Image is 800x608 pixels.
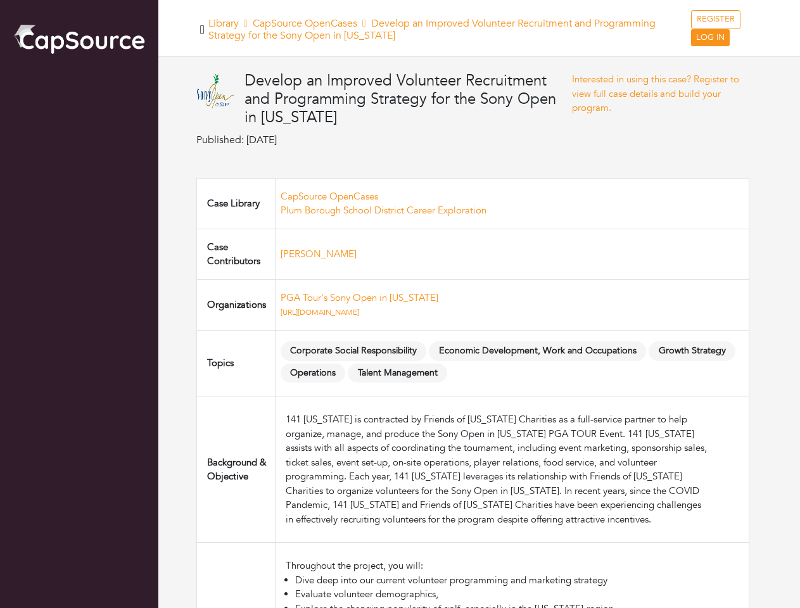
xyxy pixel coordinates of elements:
a: PGA Tour's Sony Open in [US_STATE] [281,291,438,304]
img: cap_logo.png [13,22,146,55]
h4: Develop an Improved Volunteer Recruitment and Programming Strategy for the Sony Open in [US_STATE] [244,72,572,127]
a: [PERSON_NAME] [281,248,357,260]
td: Case Contributors [197,229,276,279]
a: CapSource OpenCases [281,190,378,203]
span: Operations [281,364,346,383]
a: [URL][DOMAIN_NAME] [281,307,359,317]
a: Plum Borough School District Career Exploration [281,204,486,217]
span: Corporate Social Responsibility [281,341,427,361]
span: Economic Development, Work and Occupations [429,341,646,361]
li: Evaluate volunteer demographics, [295,587,708,602]
img: Sony_Open_in_Hawaii.svg%20(1).png [196,72,234,110]
a: CapSource OpenCases [253,16,357,30]
a: LOG IN [691,29,730,47]
span: Growth Strategy [649,341,735,361]
li: Dive deep into our current volunteer programming and marketing strategy [295,573,708,588]
td: Case Library [197,178,276,229]
div: 141 [US_STATE] is contracted by Friends of [US_STATE] Charities as a full-service partner to help... [286,412,708,526]
a: REGISTER [691,10,740,29]
a: Interested in using this case? Register to view full case details and build your program. [572,73,739,114]
td: Organizations [197,279,276,330]
h5: Library Develop an Improved Volunteer Recruitment and Programming Strategy for the Sony Open in [... [208,18,692,42]
div: Throughout the project, you will: [286,559,708,573]
p: Published: [DATE] [196,132,572,148]
span: Talent Management [348,364,447,383]
td: Topics [197,330,276,396]
td: Background & Objective [197,396,276,543]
